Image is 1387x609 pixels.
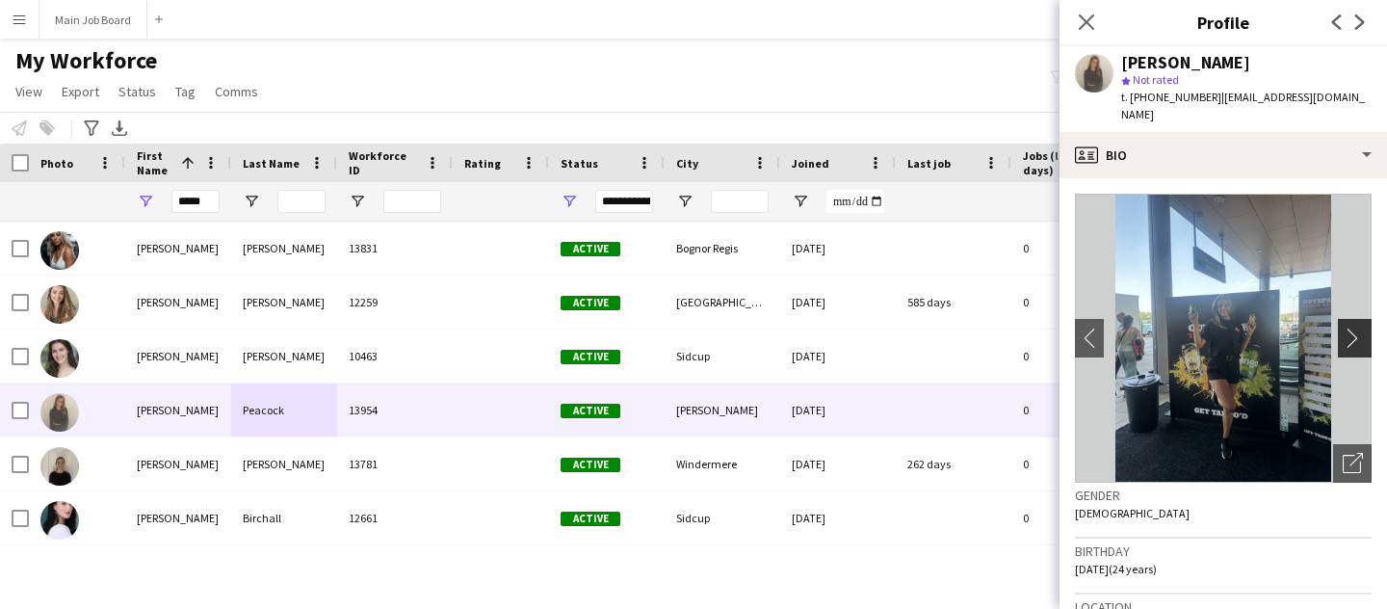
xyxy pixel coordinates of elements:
[1011,384,1137,437] div: 0
[780,437,896,490] div: [DATE]
[337,384,453,437] div: 13954
[349,148,418,177] span: Workforce ID
[1011,491,1137,544] div: 0
[8,79,50,104] a: View
[1011,330,1137,383] div: 0
[383,190,441,213] input: Workforce ID Filter Input
[896,437,1011,490] div: 262 days
[792,193,809,210] button: Open Filter Menu
[1075,487,1372,504] h3: Gender
[561,193,578,210] button: Open Filter Menu
[125,437,231,490] div: [PERSON_NAME]
[108,117,131,140] app-action-btn: Export XLSX
[15,46,157,75] span: My Workforce
[792,156,829,171] span: Joined
[207,79,266,104] a: Comms
[40,231,79,270] img: Ellie Boniface
[40,447,79,486] img: Ellie Travis
[243,193,260,210] button: Open Filter Menu
[665,437,780,490] div: Windermere
[125,276,231,329] div: [PERSON_NAME]
[40,285,79,324] img: Ellie Elston
[1133,72,1179,87] span: Not rated
[1060,132,1387,178] div: Bio
[40,339,79,378] img: Ellie Mills
[337,276,453,329] div: 12259
[215,83,258,100] span: Comms
[1075,543,1372,560] h3: Birthday
[1011,222,1137,275] div: 0
[15,83,42,100] span: View
[40,393,79,432] img: Ellie Peacock
[780,330,896,383] div: [DATE]
[780,384,896,437] div: [DATE]
[243,156,300,171] span: Last Name
[561,296,620,310] span: Active
[1011,437,1137,490] div: 0
[231,491,337,544] div: Birchall
[780,222,896,275] div: [DATE]
[780,276,896,329] div: [DATE]
[349,193,366,210] button: Open Filter Menu
[231,276,337,329] div: [PERSON_NAME]
[1121,90,1221,104] span: t. [PHONE_NUMBER]
[125,330,231,383] div: [PERSON_NAME]
[665,276,780,329] div: [GEOGRAPHIC_DATA]
[171,190,220,213] input: First Name Filter Input
[231,437,337,490] div: [PERSON_NAME]
[125,222,231,275] div: [PERSON_NAME]
[1011,276,1137,329] div: 0
[561,242,620,256] span: Active
[80,117,103,140] app-action-btn: Advanced filters
[711,190,769,213] input: City Filter Input
[168,79,203,104] a: Tag
[337,330,453,383] div: 10463
[277,190,326,213] input: Last Name Filter Input
[337,437,453,490] div: 13781
[231,222,337,275] div: [PERSON_NAME]
[665,491,780,544] div: Sidcup
[1333,444,1372,483] div: Open photos pop-in
[561,156,598,171] span: Status
[1121,54,1250,71] div: [PERSON_NAME]
[62,83,99,100] span: Export
[1023,148,1102,177] span: Jobs (last 90 days)
[561,458,620,472] span: Active
[231,384,337,437] div: Peacock
[1075,506,1190,520] span: [DEMOGRAPHIC_DATA]
[137,148,173,177] span: First Name
[464,156,501,171] span: Rating
[175,83,196,100] span: Tag
[780,491,896,544] div: [DATE]
[665,330,780,383] div: Sidcup
[118,83,156,100] span: Status
[40,156,73,171] span: Photo
[54,79,107,104] a: Export
[40,501,79,540] img: Ellie Taylor Birchall
[676,156,698,171] span: City
[561,512,620,526] span: Active
[39,1,147,39] button: Main Job Board
[125,491,231,544] div: [PERSON_NAME]
[896,276,1011,329] div: 585 days
[907,156,951,171] span: Last job
[676,193,693,210] button: Open Filter Menu
[561,404,620,418] span: Active
[826,190,884,213] input: Joined Filter Input
[1075,194,1372,483] img: Crew avatar or photo
[561,350,620,364] span: Active
[111,79,164,104] a: Status
[137,193,154,210] button: Open Filter Menu
[125,384,231,437] div: [PERSON_NAME]
[665,222,780,275] div: Bognor Regis
[665,384,780,437] div: [PERSON_NAME]
[1075,562,1157,576] span: [DATE] (24 years)
[1121,90,1365,121] span: | [EMAIL_ADDRESS][DOMAIN_NAME]
[231,330,337,383] div: [PERSON_NAME]
[337,222,453,275] div: 13831
[337,491,453,544] div: 12661
[1060,10,1387,35] h3: Profile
